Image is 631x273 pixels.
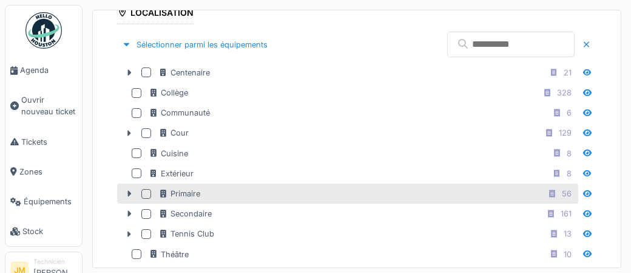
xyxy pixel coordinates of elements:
div: Cour [158,127,189,139]
div: Localisation [117,4,194,24]
div: 8 [567,168,572,179]
span: Tickets [21,136,77,148]
a: Zones [5,157,82,187]
span: Agenda [20,64,77,76]
a: Tickets [5,127,82,157]
div: Technicien [33,257,77,266]
a: Stock [5,216,82,246]
div: Sélectionner parmi les équipements [117,36,272,53]
div: Secondaire [158,208,212,219]
div: Primaire [158,188,200,199]
a: Agenda [5,55,82,85]
div: Centenaire [158,67,210,78]
img: Badge_color-CXgf-gQk.svg [25,12,62,49]
div: 8 [567,148,572,159]
span: Zones [19,166,77,178]
div: 6 [567,107,572,119]
div: 56 [562,188,572,199]
div: 161 [561,208,572,219]
div: 328 [557,87,572,98]
span: Équipements [24,196,77,207]
div: 13 [564,228,572,240]
span: Ouvrir nouveau ticket [21,94,77,117]
div: 10 [564,249,572,260]
div: 129 [559,127,572,139]
span: Stock [22,226,77,237]
a: Ouvrir nouveau ticket [5,85,82,126]
div: Cuisine [149,148,188,159]
div: Extérieur [149,168,194,179]
a: Équipements [5,187,82,216]
div: Théâtre [149,249,189,260]
div: Tennis Club [158,228,214,240]
div: 21 [564,67,572,78]
div: Communauté [149,107,210,119]
div: Collège [149,87,188,98]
